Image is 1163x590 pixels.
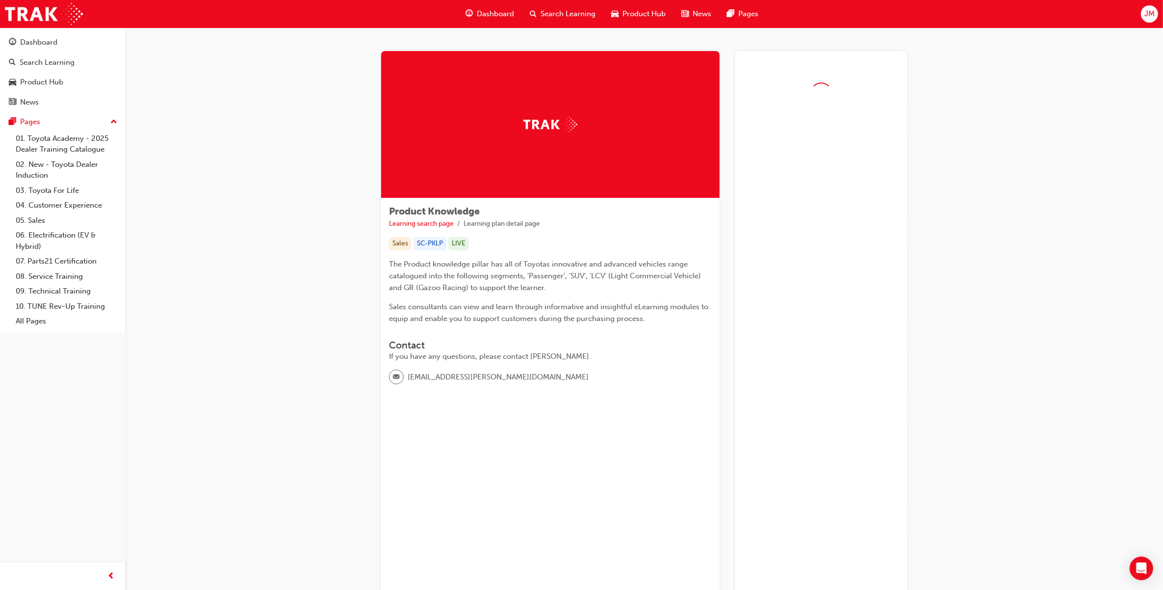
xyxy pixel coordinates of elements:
a: 06. Electrification (EV & Hybrid) [12,228,121,254]
span: email-icon [393,371,400,384]
a: 07. Parts21 Certification [12,254,121,269]
div: Product Hub [20,77,63,88]
span: Product Knowledge [389,206,480,217]
a: 05. Sales [12,213,121,228]
a: 04. Customer Experience [12,198,121,213]
span: Search Learning [541,8,595,20]
span: pages-icon [727,8,734,20]
img: Trak [523,117,577,132]
span: car-icon [611,8,619,20]
div: Open Intercom Messenger [1130,557,1153,580]
div: SC-PKLP [414,237,446,250]
a: News [4,93,121,111]
div: Dashboard [20,37,57,48]
span: Pages [738,8,758,20]
span: up-icon [110,116,117,129]
div: Search Learning [20,57,75,68]
span: search-icon [530,8,537,20]
li: Learning plan detail page [464,218,540,230]
div: If you have any questions, please contact [PERSON_NAME]. [389,351,712,362]
span: guage-icon [9,38,16,47]
span: search-icon [9,58,16,67]
a: guage-iconDashboard [458,4,522,24]
span: JM [1144,8,1155,20]
button: Pages [4,113,121,131]
a: car-iconProduct Hub [603,4,673,24]
a: 02. New - Toyota Dealer Induction [12,157,121,183]
span: [EMAIL_ADDRESS][PERSON_NAME][DOMAIN_NAME] [408,372,589,383]
button: JM [1141,5,1158,23]
a: 08. Service Training [12,269,121,284]
a: search-iconSearch Learning [522,4,603,24]
a: Product Hub [4,73,121,91]
a: 10. TUNE Rev-Up Training [12,299,121,314]
a: 01. Toyota Academy - 2025 Dealer Training Catalogue [12,131,121,157]
button: DashboardSearch LearningProduct HubNews [4,31,121,113]
div: LIVE [448,237,469,250]
a: news-iconNews [673,4,719,24]
span: car-icon [9,78,16,87]
span: Dashboard [477,8,514,20]
a: pages-iconPages [719,4,766,24]
h3: Contact [389,340,712,351]
a: Learning search page [389,219,454,228]
span: News [693,8,711,20]
span: guage-icon [465,8,473,20]
a: 09. Technical Training [12,284,121,299]
a: 03. Toyota For Life [12,183,121,198]
a: Dashboard [4,33,121,52]
span: pages-icon [9,118,16,127]
span: news-icon [9,98,16,107]
span: news-icon [681,8,689,20]
div: Sales [389,237,412,250]
span: Product Hub [622,8,666,20]
div: News [20,97,39,108]
a: Search Learning [4,54,121,72]
img: Trak [5,3,83,25]
a: All Pages [12,314,121,329]
div: Pages [20,116,40,128]
span: prev-icon [108,570,115,583]
span: Sales consultants can view and learn through informative and insightful eLearning modules to equi... [389,302,710,323]
span: The Product knowledge pillar has all of Toyotas innovative and advanced vehicles range catalogued... [389,260,703,292]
